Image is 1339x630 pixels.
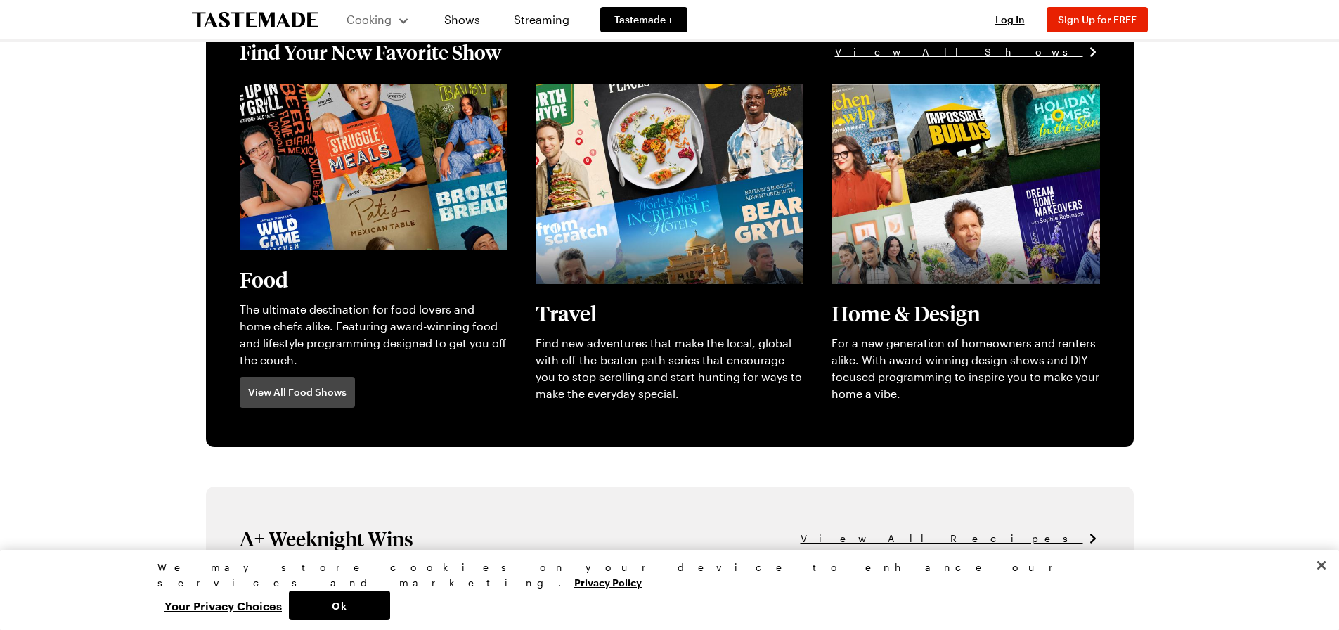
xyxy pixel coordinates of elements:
[536,86,727,99] a: View full content for [object Object]
[600,7,687,32] a: Tastemade +
[157,560,1170,620] div: Privacy
[1047,7,1148,32] button: Sign Up for FREE
[192,12,318,28] a: To Tastemade Home Page
[574,575,642,589] a: More information about your privacy, opens in a new tab
[835,44,1083,60] span: View All Shows
[1058,13,1137,25] span: Sign Up for FREE
[801,531,1083,546] span: View All Recipes
[289,591,390,620] button: Ok
[835,44,1100,60] a: View All Shows
[240,526,413,551] h1: A+ Weeknight Wins
[801,531,1100,546] a: View All Recipes
[982,13,1038,27] button: Log In
[1306,550,1337,581] button: Close
[832,86,1023,99] a: View full content for [object Object]
[157,560,1170,591] div: We may store cookies on your device to enhance our services and marketing.
[995,13,1025,25] span: Log In
[157,591,289,620] button: Your Privacy Choices
[347,13,392,26] span: Cooking
[614,13,673,27] span: Tastemade +
[240,86,432,99] a: View full content for [object Object]
[347,3,410,37] button: Cooking
[240,39,501,65] h1: Find Your New Favorite Show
